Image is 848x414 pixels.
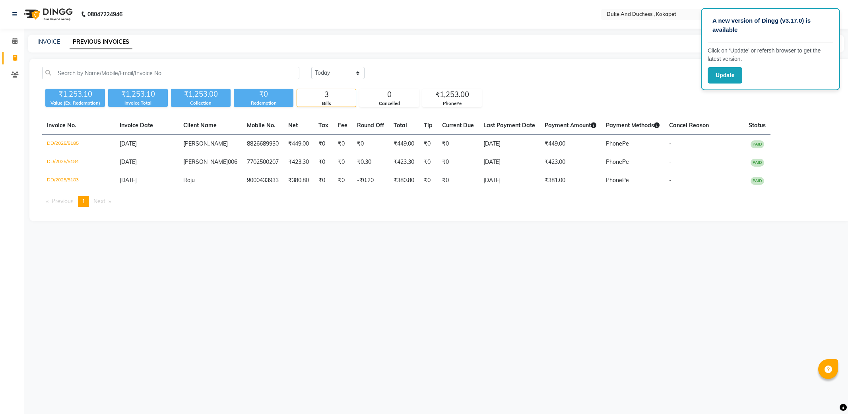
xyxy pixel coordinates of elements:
[234,100,293,107] div: Redemption
[751,159,764,167] span: PAID
[247,122,276,129] span: Mobile No.
[171,89,231,100] div: ₹1,253.00
[108,89,168,100] div: ₹1,253.10
[42,135,115,154] td: DD/2025/5185
[297,100,356,107] div: Bills
[87,3,122,25] b: 08047224946
[749,122,766,129] span: Status
[712,16,829,34] p: A new version of Dingg (v3.17.0) is available
[171,100,231,107] div: Collection
[70,35,132,49] a: PREVIOUS INVOICES
[606,122,660,129] span: Payment Methods
[389,153,419,171] td: ₹423.30
[424,122,433,129] span: Tip
[394,122,407,129] span: Total
[352,153,389,171] td: ₹0.30
[183,177,195,184] span: Raju
[314,153,333,171] td: ₹0
[42,196,837,207] nav: Pagination
[333,171,352,190] td: ₹0
[360,100,419,107] div: Cancelled
[540,171,601,190] td: ₹381.00
[540,153,601,171] td: ₹423.00
[314,135,333,154] td: ₹0
[283,171,314,190] td: ₹380.80
[242,153,283,171] td: 7702500207
[479,153,540,171] td: [DATE]
[483,122,535,129] span: Last Payment Date
[283,135,314,154] td: ₹449.00
[360,89,419,100] div: 0
[419,171,437,190] td: ₹0
[419,135,437,154] td: ₹0
[751,177,764,185] span: PAID
[540,135,601,154] td: ₹449.00
[45,100,105,107] div: Value (Ex. Redemption)
[37,38,60,45] a: INVOICE
[288,122,298,129] span: Net
[42,153,115,171] td: DD/2025/5184
[669,158,671,165] span: -
[228,158,237,165] span: 006
[120,122,153,129] span: Invoice Date
[234,89,293,100] div: ₹0
[297,89,356,100] div: 3
[338,122,347,129] span: Fee
[389,135,419,154] td: ₹449.00
[120,140,137,147] span: [DATE]
[333,135,352,154] td: ₹0
[545,122,596,129] span: Payment Amount
[437,171,479,190] td: ₹0
[314,171,333,190] td: ₹0
[669,122,709,129] span: Cancel Reason
[47,122,76,129] span: Invoice No.
[20,3,75,25] img: logo
[479,135,540,154] td: [DATE]
[423,89,481,100] div: ₹1,253.00
[318,122,328,129] span: Tax
[708,47,833,63] p: Click on ‘Update’ or refersh browser to get the latest version.
[357,122,384,129] span: Round Off
[606,140,629,147] span: PhonePe
[108,100,168,107] div: Invoice Total
[352,135,389,154] td: ₹0
[120,158,137,165] span: [DATE]
[708,67,742,84] button: Update
[120,177,137,184] span: [DATE]
[669,177,671,184] span: -
[815,382,840,406] iframe: chat widget
[437,153,479,171] td: ₹0
[242,135,283,154] td: 8826689930
[283,153,314,171] td: ₹423.30
[352,171,389,190] td: -₹0.20
[183,122,217,129] span: Client Name
[42,171,115,190] td: DD/2025/5183
[479,171,540,190] td: [DATE]
[333,153,352,171] td: ₹0
[437,135,479,154] td: ₹0
[42,67,299,79] input: Search by Name/Mobile/Email/Invoice No
[419,153,437,171] td: ₹0
[389,171,419,190] td: ₹380.80
[606,177,629,184] span: PhonePe
[751,140,764,148] span: PAID
[45,89,105,100] div: ₹1,253.10
[242,171,283,190] td: 9000433933
[442,122,474,129] span: Current Due
[183,140,228,147] span: [PERSON_NAME]
[52,198,74,205] span: Previous
[82,198,85,205] span: 1
[183,158,228,165] span: [PERSON_NAME]
[669,140,671,147] span: -
[423,100,481,107] div: PhonePe
[606,158,629,165] span: PhonePe
[93,198,105,205] span: Next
